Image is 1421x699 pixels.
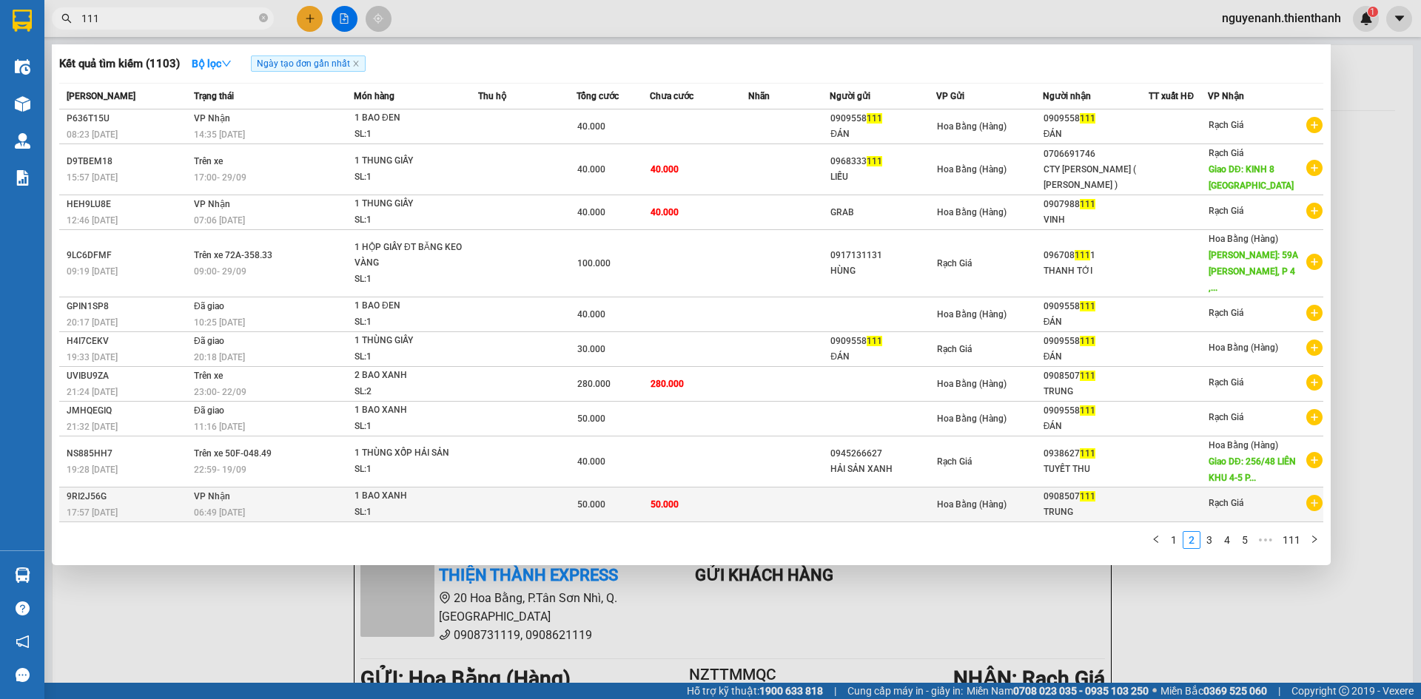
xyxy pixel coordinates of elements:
[15,59,30,75] img: warehouse-icon
[59,56,180,72] h3: Kết quả tìm kiếm ( 1103 )
[1080,113,1095,124] span: 111
[1209,234,1278,244] span: Hoa Bằng (Hàng)
[355,110,466,126] div: 1 BAO ĐEN
[1043,91,1091,101] span: Người nhận
[937,499,1007,510] span: Hoa Bằng (Hàng)
[577,309,605,320] span: 40.000
[194,387,246,397] span: 23:00 - 22/09
[1044,248,1149,263] div: 096708 1
[937,379,1007,389] span: Hoa Bằng (Hàng)
[1080,301,1095,311] span: 111
[194,336,224,346] span: Đã giao
[355,462,466,478] div: SL: 1
[1183,531,1200,549] li: 2
[1165,531,1183,549] li: 1
[1306,531,1323,549] li: Next Page
[577,456,605,467] span: 40.000
[1209,377,1243,388] span: Rạch Giá
[194,129,245,140] span: 14:35 [DATE]
[1044,146,1149,162] div: 0706691746
[67,352,118,362] span: 19:33 [DATE]
[1080,405,1095,416] span: 111
[1208,91,1244,101] span: VP Nhận
[1306,160,1323,176] span: plus-circle
[67,317,118,328] span: 20:17 [DATE]
[577,164,605,175] span: 40.000
[67,507,118,518] span: 17:57 [DATE]
[67,154,189,169] div: D9TBEM18
[830,462,935,477] div: HẢI SẢN XANH
[194,266,246,277] span: 09:00 - 29/09
[1254,531,1277,549] span: •••
[1044,384,1149,399] div: TRUNG
[67,422,118,432] span: 21:32 [DATE]
[355,196,466,212] div: 1 THUNG GIẤY
[1147,531,1165,549] li: Previous Page
[650,91,693,101] span: Chưa cước
[937,456,972,467] span: Rạch Giá
[1044,299,1149,314] div: 0909558
[1147,531,1165,549] button: left
[937,344,972,354] span: Rạch Giá
[937,164,1007,175] span: Hoa Bằng (Hàng)
[1044,349,1149,365] div: ĐÁN
[1306,305,1323,321] span: plus-circle
[1044,446,1149,462] div: 0938627
[194,371,223,381] span: Trên xe
[1152,535,1160,544] span: left
[867,156,882,166] span: 111
[577,413,605,424] span: 50.000
[1201,532,1217,548] a: 3
[1306,340,1323,356] span: plus-circle
[194,405,224,416] span: Đã giao
[355,212,466,229] div: SL: 1
[259,12,268,26] span: close-circle
[355,445,466,462] div: 1 THÙNG XỐP HẢI SẢN
[937,207,1007,217] span: Hoa Bằng (Hàng)
[15,96,30,112] img: warehouse-icon
[355,240,466,271] div: 1 HỘP GIẤY ĐT BĂNG KEO VÀNG
[67,334,189,349] div: H4I7CEKV
[1183,532,1200,548] a: 2
[651,164,679,175] span: 40.000
[1254,531,1277,549] li: Next 5 Pages
[1218,531,1236,549] li: 4
[1080,371,1095,381] span: 111
[67,387,118,397] span: 21:24 [DATE]
[1306,374,1323,391] span: plus-circle
[1209,206,1243,216] span: Rạch Giá
[67,403,189,419] div: JMHQEGIQ
[67,129,118,140] span: 08:23 [DATE]
[355,169,466,186] div: SL: 1
[1306,254,1323,270] span: plus-circle
[67,172,118,183] span: 15:57 [DATE]
[830,248,935,263] div: 0917131131
[259,13,268,22] span: close-circle
[355,126,466,143] div: SL: 1
[355,271,466,288] div: SL: 1
[1209,440,1278,450] span: Hoa Bằng (Hàng)
[1080,199,1095,209] span: 111
[867,336,882,346] span: 111
[61,13,72,24] span: search
[355,402,466,419] div: 1 BAO XANH
[1209,120,1243,130] span: Rạch Giá
[1209,148,1243,158] span: Rạch Giá
[352,60,360,67] span: close
[1200,531,1218,549] li: 3
[937,258,972,269] span: Rạch Giá
[15,567,30,583] img: warehouse-icon
[1044,489,1149,504] div: 0908507
[194,156,223,166] span: Trên xe
[355,314,466,331] div: SL: 1
[577,207,605,217] span: 40.000
[221,58,232,69] span: down
[1278,532,1305,548] a: 111
[354,91,394,101] span: Món hàng
[194,317,245,328] span: 10:25 [DATE]
[577,344,605,354] span: 30.000
[1044,111,1149,126] div: 0909558
[577,379,611,389] span: 280.000
[67,111,189,126] div: P636T15U
[1044,126,1149,142] div: ĐÁN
